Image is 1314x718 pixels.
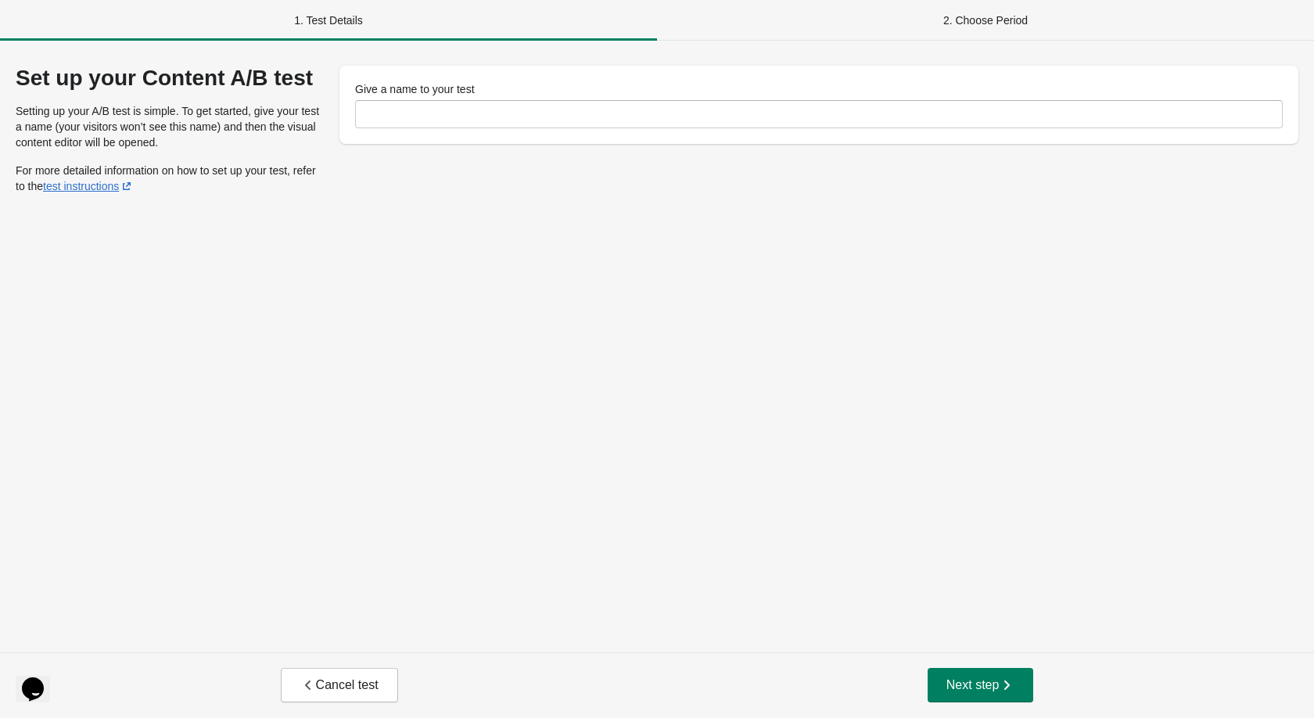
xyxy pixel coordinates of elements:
[16,655,66,702] iframe: chat widget
[16,66,327,91] div: Set up your Content A/B test
[281,668,398,702] button: Cancel test
[43,180,135,192] a: test instructions
[300,677,379,693] span: Cancel test
[16,103,327,150] p: Setting up your A/B test is simple. To get started, give your test a name (your visitors won’t se...
[946,677,1015,693] span: Next step
[355,81,475,97] label: Give a name to your test
[928,668,1034,702] button: Next step
[16,163,327,194] p: For more detailed information on how to set up your test, refer to the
